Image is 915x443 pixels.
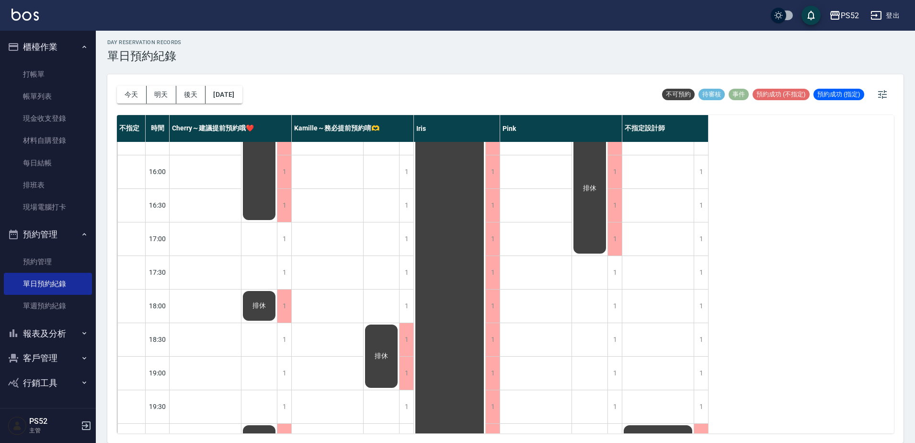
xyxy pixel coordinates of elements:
div: 1 [399,189,413,222]
div: PS52 [841,10,859,22]
div: 1 [485,323,500,356]
div: 1 [277,390,291,423]
span: 事件 [729,90,749,99]
button: 後天 [176,86,206,104]
div: 1 [607,390,622,423]
button: 預約管理 [4,222,92,247]
a: 材料自購登錄 [4,129,92,152]
div: 1 [607,189,622,222]
div: 1 [694,222,708,256]
a: 打帳單 [4,63,92,85]
div: 1 [485,189,500,222]
button: save [801,6,821,25]
button: 登出 [867,7,904,24]
div: 1 [277,290,291,323]
div: 時間 [146,115,170,142]
div: 1 [694,357,708,390]
h3: 單日預約紀錄 [107,49,182,63]
div: 1 [399,357,413,390]
img: Logo [11,9,39,21]
div: 1 [607,323,622,356]
h5: PS52 [29,417,78,426]
span: 預約成功 (指定) [813,90,864,99]
h2: day Reservation records [107,39,182,46]
span: 不可預約 [662,90,695,99]
div: 不指定設計師 [622,115,709,142]
div: 17:00 [146,222,170,256]
div: 1 [485,357,500,390]
div: 1 [694,323,708,356]
div: 1 [485,390,500,423]
div: 不指定 [117,115,146,142]
div: 1 [399,222,413,256]
span: 預約成功 (不指定) [753,90,810,99]
div: 17:30 [146,256,170,289]
span: 排休 [251,302,268,310]
a: 單日預約紀錄 [4,273,92,295]
div: 1 [277,155,291,188]
div: 1 [399,390,413,423]
span: 排休 [581,184,598,193]
span: 排休 [373,352,390,361]
button: 行銷工具 [4,371,92,396]
img: Person [8,416,27,435]
div: 1 [485,155,500,188]
div: 1 [607,155,622,188]
div: 1 [607,256,622,289]
a: 現金收支登錄 [4,107,92,129]
div: 1 [694,155,708,188]
div: 18:00 [146,289,170,323]
button: PS52 [825,6,863,25]
div: 1 [277,256,291,289]
a: 單週預約紀錄 [4,295,92,317]
div: 1 [277,222,291,256]
div: 1 [607,290,622,323]
div: Pink [500,115,622,142]
div: 1 [399,155,413,188]
div: 1 [607,357,622,390]
div: Cherry～建議提前預約哦❤️ [170,115,292,142]
a: 排班表 [4,174,92,196]
div: 1 [694,256,708,289]
div: 1 [485,256,500,289]
div: 1 [694,290,708,323]
div: 16:30 [146,188,170,222]
div: 1 [694,390,708,423]
div: Kamille～務必提前預約唷🫶 [292,115,414,142]
div: 1 [694,189,708,222]
button: 今天 [117,86,147,104]
a: 每日結帳 [4,152,92,174]
button: 客戶管理 [4,346,92,371]
a: 現場電腦打卡 [4,196,92,218]
button: 報表及分析 [4,321,92,346]
div: 1 [399,256,413,289]
div: 1 [485,222,500,256]
div: 19:30 [146,390,170,423]
span: 待審核 [698,90,725,99]
div: 18:30 [146,323,170,356]
a: 預約管理 [4,251,92,273]
div: 19:00 [146,356,170,390]
div: 1 [277,323,291,356]
div: 1 [485,290,500,323]
div: 1 [607,222,622,256]
a: 帳單列表 [4,85,92,107]
button: [DATE] [206,86,242,104]
div: 1 [277,357,291,390]
div: Iris [414,115,500,142]
div: 16:00 [146,155,170,188]
div: 1 [277,189,291,222]
button: 明天 [147,86,176,104]
div: 1 [399,323,413,356]
button: 櫃檯作業 [4,35,92,59]
div: 1 [399,290,413,323]
p: 主管 [29,426,78,435]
